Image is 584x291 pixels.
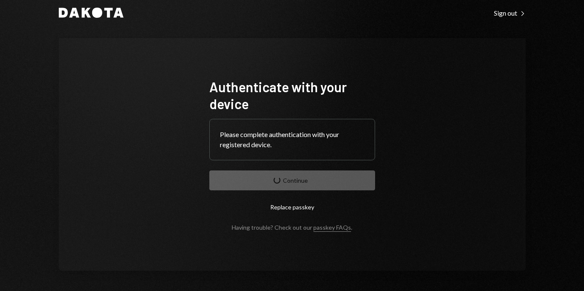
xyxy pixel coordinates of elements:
[209,197,375,217] button: Replace passkey
[220,129,365,150] div: Please complete authentication with your registered device.
[313,224,351,232] a: passkey FAQs
[494,9,526,17] div: Sign out
[209,78,375,112] h1: Authenticate with your device
[232,224,352,231] div: Having trouble? Check out our .
[494,8,526,17] a: Sign out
